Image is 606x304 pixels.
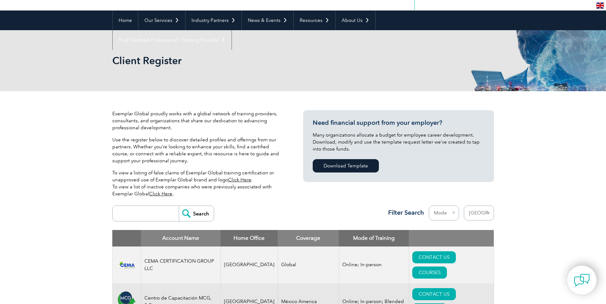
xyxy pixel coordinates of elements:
[220,230,278,247] th: Home Office: activate to sort column ascending
[336,10,375,30] a: About Us
[412,288,456,300] a: CONTACT US
[412,267,447,279] a: COURSES
[112,136,284,164] p: Use the register below to discover detailed profiles and offerings from our partners. Whether you...
[313,119,484,127] h3: Need financial support from your employer?
[412,251,456,263] a: CONTACT US
[294,10,335,30] a: Resources
[339,230,409,247] th: Mode of Training: activate to sort column ascending
[574,272,590,288] img: contact-chat.png
[278,247,339,283] td: Global
[596,3,604,9] img: en
[228,177,251,183] a: Click Here
[339,247,409,283] td: Online; In-person
[179,206,214,221] input: Search
[112,110,284,131] p: Exemplar Global proudly works with a global network of training providers, consultants, and organ...
[141,247,220,283] td: CEMA CERTIFICATION GROUP LLC
[112,56,380,66] h2: Client Register
[185,10,241,30] a: Industry Partners
[113,10,138,30] a: Home
[313,159,379,172] a: Download Template
[384,209,424,217] h3: Filter Search
[138,10,185,30] a: Our Services
[409,230,494,247] th: : activate to sort column ascending
[112,169,284,197] p: To view a listing of false claims of Exemplar Global training certification or unapproved use of ...
[113,30,232,50] a: Find Certified Professional / Training Provider
[313,132,484,152] p: Many organizations allocate a budget for employee career development. Download, modify and use th...
[116,259,138,270] img: f4e4f87f-e3f1-ee11-904b-002248931104-logo.png
[141,230,220,247] th: Account Name: activate to sort column descending
[278,230,339,247] th: Coverage: activate to sort column ascending
[242,10,293,30] a: News & Events
[220,247,278,283] td: [GEOGRAPHIC_DATA]
[149,191,172,197] a: Click Here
